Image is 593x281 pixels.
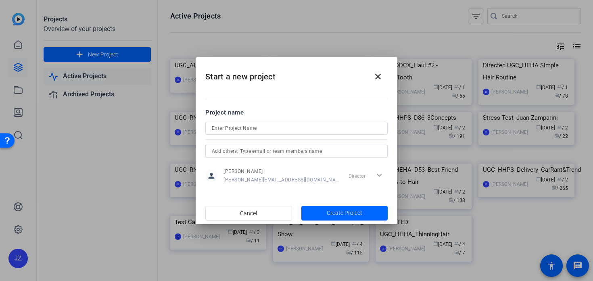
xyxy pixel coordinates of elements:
span: [PERSON_NAME] [223,168,339,175]
mat-icon: person [205,170,217,182]
span: Cancel [240,206,257,221]
h2: Start a new project [196,57,397,90]
mat-icon: close [373,72,383,81]
input: Add others: Type email or team members name [212,146,381,156]
div: Project name [205,108,388,117]
button: Cancel [205,206,292,221]
span: Create Project [327,209,362,217]
input: Enter Project Name [212,123,381,133]
button: Create Project [301,206,388,221]
span: [PERSON_NAME][EMAIL_ADDRESS][DOMAIN_NAME] [223,177,339,183]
